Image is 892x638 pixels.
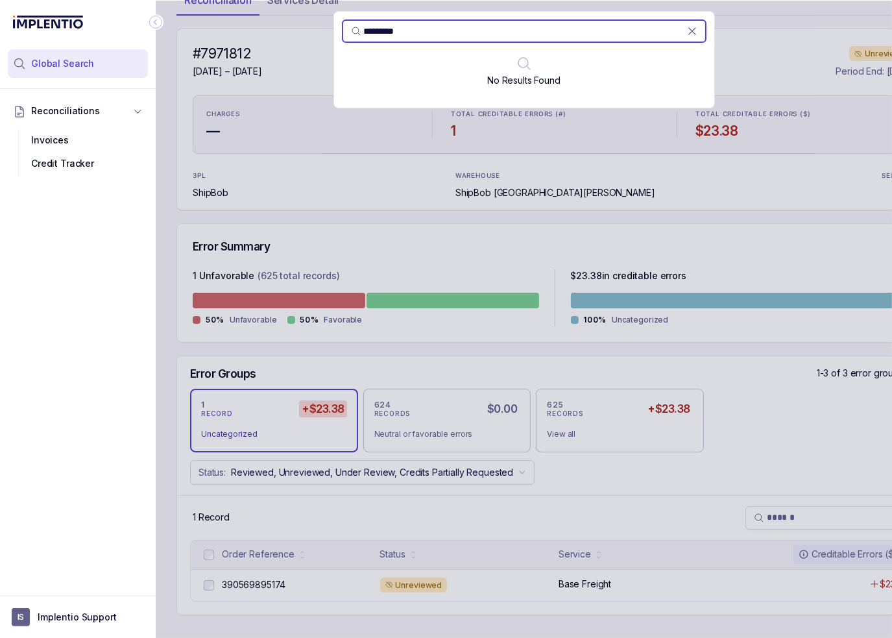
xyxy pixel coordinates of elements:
[18,129,138,152] div: Invoices
[12,608,144,626] button: User initialsImplentio Support
[18,152,138,175] div: Credit Tracker
[31,57,94,70] span: Global Search
[12,608,30,626] span: User initials
[31,104,100,117] span: Reconciliations
[148,14,163,30] div: Collapse Icon
[8,126,148,178] div: Reconciliations
[487,74,561,87] p: No Results Found
[8,97,148,125] button: Reconciliations
[38,611,117,624] p: Implentio Support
